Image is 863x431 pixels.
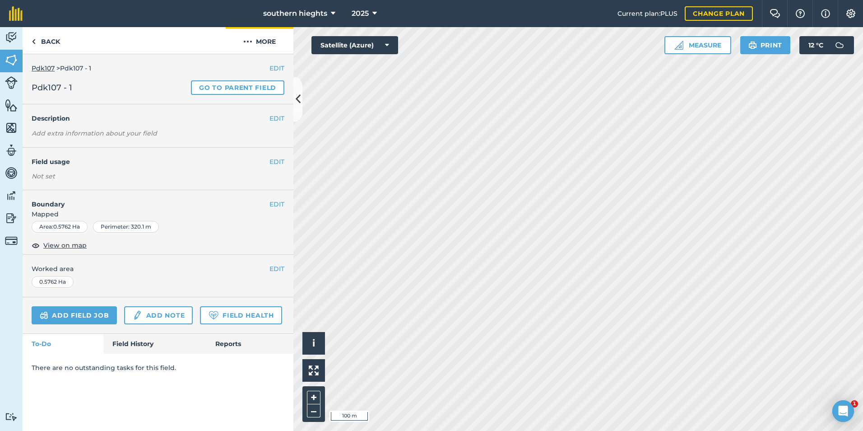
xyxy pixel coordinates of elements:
[845,9,856,18] img: A cog icon
[23,27,69,54] a: Back
[132,310,142,321] img: svg+xml;base64,PD94bWwgdmVyc2lvbj0iMS4wIiBlbmNvZGluZz0idXRmLTgiPz4KPCEtLSBHZW5lcmF0b3I6IEFkb2JlIE...
[32,172,284,181] div: Not set
[32,64,55,72] a: Pdk107
[5,189,18,202] img: svg+xml;base64,PD94bWwgdmVyc2lvbj0iMS4wIiBlbmNvZGluZz0idXRmLTgiPz4KPCEtLSBHZW5lcmF0b3I6IEFkb2JlIE...
[243,36,252,47] img: svg+xml;base64,PHN2ZyB4bWxucz0iaHR0cDovL3d3dy53My5vcmcvMjAwMC9zdmciIHdpZHRoPSIyMCIgaGVpZ2h0PSIyNC...
[269,63,284,73] button: EDIT
[5,121,18,135] img: svg+xml;base64,PHN2ZyB4bWxucz0iaHR0cDovL3d3dy53My5vcmcvMjAwMC9zdmciIHdpZHRoPSI1NiIgaGVpZ2h0PSI2MC...
[799,36,854,54] button: 12 °C
[5,98,18,112] img: svg+xml;base64,PHN2ZyB4bWxucz0iaHR0cDovL3d3dy53My5vcmcvMjAwMC9zdmciIHdpZHRoPSI1NiIgaGVpZ2h0PSI2MC...
[269,113,284,123] button: EDIT
[309,365,319,375] img: Four arrows, one pointing top left, one top right, one bottom right and the last bottom left
[5,234,18,247] img: svg+xml;base64,PD94bWwgdmVyc2lvbj0iMS4wIiBlbmNvZGluZz0idXRmLTgiPz4KPCEtLSBHZW5lcmF0b3I6IEFkb2JlIE...
[311,36,398,54] button: Satellite (Azure)
[302,332,325,355] button: i
[685,6,753,21] a: Change plan
[307,404,320,417] button: –
[740,36,791,54] button: Print
[32,113,284,123] h4: Description
[32,240,40,251] img: svg+xml;base64,PHN2ZyB4bWxucz0iaHR0cDovL3d3dy53My5vcmcvMjAwMC9zdmciIHdpZHRoPSIxOCIgaGVpZ2h0PSIyNC...
[674,41,683,50] img: Ruler icon
[32,276,74,288] div: 0.5762 Ha
[263,8,327,19] span: southern hieghts
[32,306,117,324] a: Add field job
[32,63,284,73] div: > Pdk107 - 1
[226,27,293,54] button: More
[191,80,284,95] a: Go to parent field
[103,334,206,354] a: Field History
[5,76,18,89] img: svg+xml;base64,PD94bWwgdmVyc2lvbj0iMS4wIiBlbmNvZGluZz0idXRmLTgiPz4KPCEtLSBHZW5lcmF0b3I6IEFkb2JlIE...
[124,306,193,324] a: Add note
[748,40,757,51] img: svg+xml;base64,PHN2ZyB4bWxucz0iaHR0cDovL3d3dy53My5vcmcvMjAwMC9zdmciIHdpZHRoPSIxOSIgaGVpZ2h0PSIyNC...
[40,310,48,321] img: svg+xml;base64,PD94bWwgdmVyc2lvbj0iMS4wIiBlbmNvZGluZz0idXRmLTgiPz4KPCEtLSBHZW5lcmF0b3I6IEFkb2JlIE...
[821,8,830,19] img: svg+xml;base64,PHN2ZyB4bWxucz0iaHR0cDovL3d3dy53My5vcmcvMjAwMC9zdmciIHdpZHRoPSIxNyIgaGVpZ2h0PSIxNy...
[808,36,823,54] span: 12 ° C
[831,36,849,54] img: svg+xml;base64,PD94bWwgdmVyc2lvbj0iMS4wIiBlbmNvZGluZz0idXRmLTgiPz4KPCEtLSBHZW5lcmF0b3I6IEFkb2JlIE...
[5,31,18,44] img: svg+xml;base64,PD94bWwgdmVyc2lvbj0iMS4wIiBlbmNvZGluZz0idXRmLTgiPz4KPCEtLSBHZW5lcmF0b3I6IEFkb2JlIE...
[269,157,284,167] button: EDIT
[32,363,284,373] p: There are no outstanding tasks for this field.
[32,264,284,274] span: Worked area
[307,391,320,404] button: +
[312,337,315,349] span: i
[32,81,72,94] span: Pdk107 - 1
[269,199,284,209] button: EDIT
[832,400,854,422] div: Open Intercom Messenger
[5,144,18,157] img: svg+xml;base64,PD94bWwgdmVyc2lvbj0iMS4wIiBlbmNvZGluZz0idXRmLTgiPz4KPCEtLSBHZW5lcmF0b3I6IEFkb2JlIE...
[23,334,103,354] a: To-Do
[5,211,18,225] img: svg+xml;base64,PD94bWwgdmVyc2lvbj0iMS4wIiBlbmNvZGluZz0idXRmLTgiPz4KPCEtLSBHZW5lcmF0b3I6IEFkb2JlIE...
[770,9,780,18] img: Two speech bubbles overlapping with the left bubble in the forefront
[851,400,858,408] span: 1
[32,36,36,47] img: svg+xml;base64,PHN2ZyB4bWxucz0iaHR0cDovL3d3dy53My5vcmcvMjAwMC9zdmciIHdpZHRoPSI5IiBoZWlnaHQ9IjI0Ii...
[206,334,293,354] a: Reports
[5,166,18,180] img: svg+xml;base64,PD94bWwgdmVyc2lvbj0iMS4wIiBlbmNvZGluZz0idXRmLTgiPz4KPCEtLSBHZW5lcmF0b3I6IEFkb2JlIE...
[9,6,23,21] img: fieldmargin Logo
[200,306,282,324] a: Field Health
[617,9,677,19] span: Current plan : PLUS
[5,412,18,421] img: svg+xml;base64,PD94bWwgdmVyc2lvbj0iMS4wIiBlbmNvZGluZz0idXRmLTgiPz4KPCEtLSBHZW5lcmF0b3I6IEFkb2JlIE...
[23,190,269,209] h4: Boundary
[32,129,157,137] em: Add extra information about your field
[664,36,731,54] button: Measure
[5,53,18,67] img: svg+xml;base64,PHN2ZyB4bWxucz0iaHR0cDovL3d3dy53My5vcmcvMjAwMC9zdmciIHdpZHRoPSI1NiIgaGVpZ2h0PSI2MC...
[23,209,293,219] span: Mapped
[32,157,269,167] h4: Field usage
[352,8,369,19] span: 2025
[32,240,87,251] button: View on map
[795,9,806,18] img: A question mark icon
[32,221,88,233] div: Area : 0.5762 Ha
[93,221,159,233] div: Perimeter : 320.1 m
[43,240,87,250] span: View on map
[269,264,284,274] button: EDIT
